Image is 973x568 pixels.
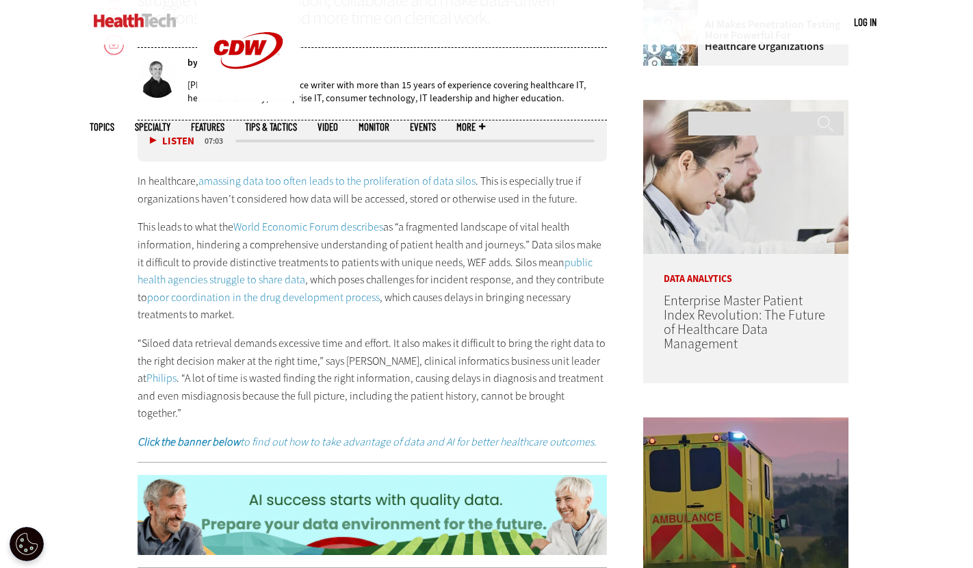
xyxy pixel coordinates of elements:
em: to find out how to take advantage of data and AI for better healthcare outcomes. [138,435,597,449]
a: CDW [197,90,300,105]
a: Events [410,122,436,132]
a: MonITor [359,122,389,132]
a: Features [191,122,224,132]
a: Log in [854,16,877,28]
span: Topics [90,122,114,132]
strong: Click the banner below [138,435,240,449]
div: User menu [854,15,877,29]
p: In healthcare, . This is especially true if organizations haven’t considered how data will be acc... [138,172,607,207]
a: Video [317,122,338,132]
a: Enterprise Master Patient Index Revolution: The Future of Healthcare Data Management [664,292,825,353]
p: “Siloed data retrieval demands excessive time and effort. It also makes it difficult to bring the... [138,335,607,422]
a: Philips [146,371,177,385]
span: More [456,122,485,132]
div: Cookie Settings [10,527,44,561]
button: Open Preferences [10,527,44,561]
p: Data Analytics [643,254,848,284]
img: medical researchers look at data on desktop monitor [643,100,848,254]
img: Home [94,14,177,27]
a: World Economic Forum describes [233,220,383,234]
p: This leads to what the as “a fragmented landscape of vital health information, hindering a compre... [138,218,607,324]
a: poor coordination in the drug development process [147,290,380,305]
a: Click the banner belowto find out how to take advantage of data and AI for better healthcare outc... [138,435,597,449]
a: Tips & Tactics [245,122,297,132]
span: Specialty [135,122,170,132]
img: ht-dataandai-q125-animated-desktop [138,475,607,556]
a: amassing data too often leads to the proliferation of data silos [198,174,476,188]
